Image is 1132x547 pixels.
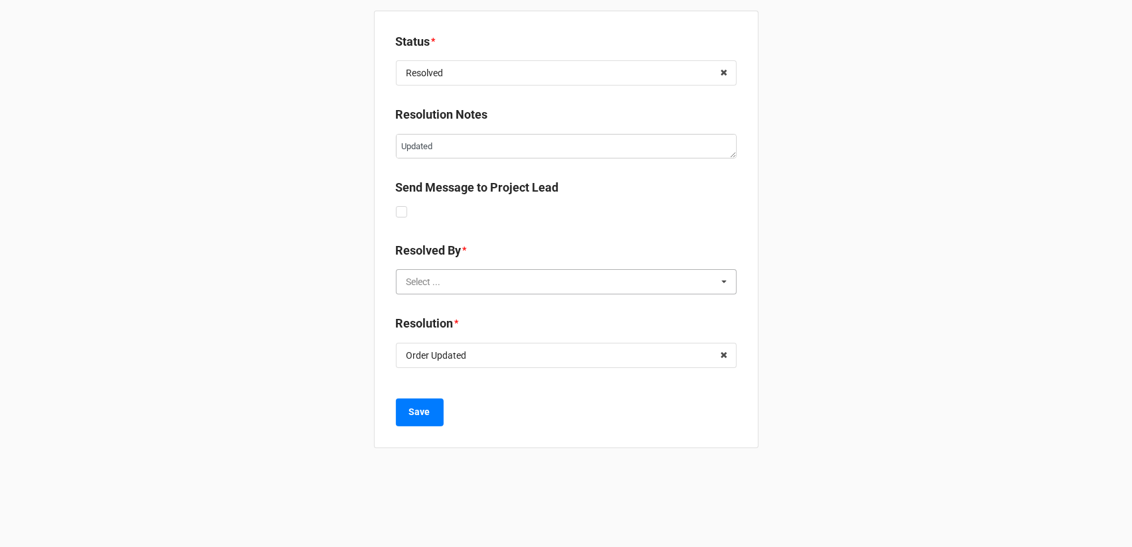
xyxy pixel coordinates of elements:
[396,398,444,426] button: Save
[396,241,462,260] label: Resolved By
[407,68,444,78] div: Resolved
[409,405,430,419] b: Save
[407,351,467,360] div: Order Updated
[396,105,488,124] label: Resolution Notes
[396,178,559,197] label: Send Message to Project Lead
[396,32,430,51] label: Status
[396,134,737,158] textarea: Updated
[396,314,454,333] label: Resolution
[407,277,441,286] div: Select ...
